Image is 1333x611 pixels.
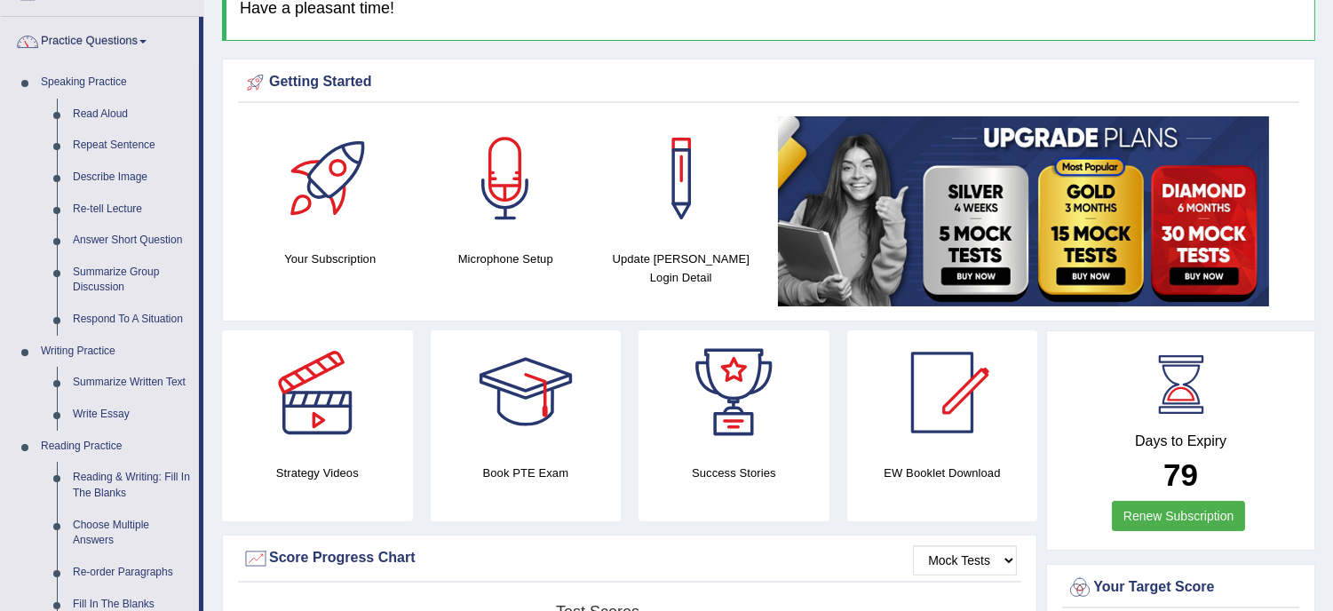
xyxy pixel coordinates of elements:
h4: EW Booklet Download [847,464,1038,482]
div: Getting Started [242,69,1295,96]
a: Re-tell Lecture [65,194,199,226]
a: Renew Subscription [1112,501,1246,531]
h4: Microphone Setup [427,250,585,268]
a: Writing Practice [33,336,199,368]
a: Choose Multiple Answers [65,510,199,557]
a: Repeat Sentence [65,130,199,162]
a: Reading Practice [33,431,199,463]
a: Read Aloud [65,99,199,131]
a: Practice Questions [1,17,199,61]
h4: Success Stories [639,464,829,482]
div: Score Progress Chart [242,545,1017,572]
a: Write Essay [65,399,199,431]
h4: Book PTE Exam [431,464,622,482]
h4: Update [PERSON_NAME] Login Detail [602,250,760,287]
h4: Strategy Videos [222,464,413,482]
img: small5.jpg [778,116,1269,306]
a: Summarize Written Text [65,367,199,399]
a: Respond To A Situation [65,304,199,336]
a: Summarize Group Discussion [65,257,199,304]
a: Answer Short Question [65,225,199,257]
a: Speaking Practice [33,67,199,99]
h4: Days to Expiry [1067,433,1295,449]
a: Reading & Writing: Fill In The Blanks [65,462,199,509]
h4: Your Subscription [251,250,409,268]
a: Describe Image [65,162,199,194]
b: 79 [1163,457,1198,492]
a: Re-order Paragraphs [65,557,199,589]
div: Your Target Score [1067,575,1295,601]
